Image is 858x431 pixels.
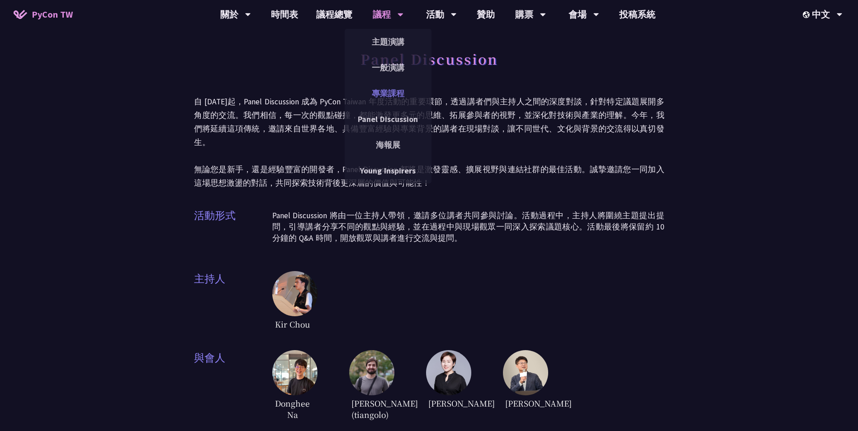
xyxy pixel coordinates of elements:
span: [PERSON_NAME] [426,395,467,411]
span: 主持人 [194,271,272,332]
img: TicaLin.61491bf.png [426,350,471,395]
a: 主題演講 [345,31,431,52]
span: [PERSON_NAME] [503,395,544,411]
img: Home icon of PyCon TW 2025 [14,10,27,19]
a: PyCon TW [5,3,82,26]
span: Donghee Na [272,395,313,422]
img: Kir Chou [272,271,318,316]
a: 海報展 [345,134,431,155]
span: Kir Chou [272,316,313,332]
span: [PERSON_NAME] (tiangolo) [349,395,390,422]
img: Sebasti%C3%A1nRam%C3%ADrez.1365658.jpeg [349,350,394,395]
a: 一般演講 [345,57,431,78]
p: 自 [DATE]起，Panel Discussion 成為 PyCon Taiwan 年度活動的重要環節，透過講者們與主持人之間的深度對談，針對特定議題展開多角度的交流。我們相信，每一次的觀點碰... [194,95,664,190]
a: Panel Discussion [345,108,431,130]
a: 專業課程 [345,83,431,104]
img: YCChen.e5e7a43.jpg [503,350,548,395]
a: Young Inspirers [345,160,431,181]
img: DongheeNa.093fe47.jpeg [272,350,318,395]
span: 活動形式 [194,208,272,253]
span: PyCon TW [32,8,73,21]
span: 與會人 [194,350,272,422]
img: Locale Icon [803,11,812,18]
p: Panel Discussion 將由一位主持人帶領，邀請多位講者共同參與討論。活動過程中，主持人將圍繞主題提出提問，引導講者分享不同的觀點與經驗，並在過程中與現場觀眾一同深入探索議題核心。活動... [272,210,664,244]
